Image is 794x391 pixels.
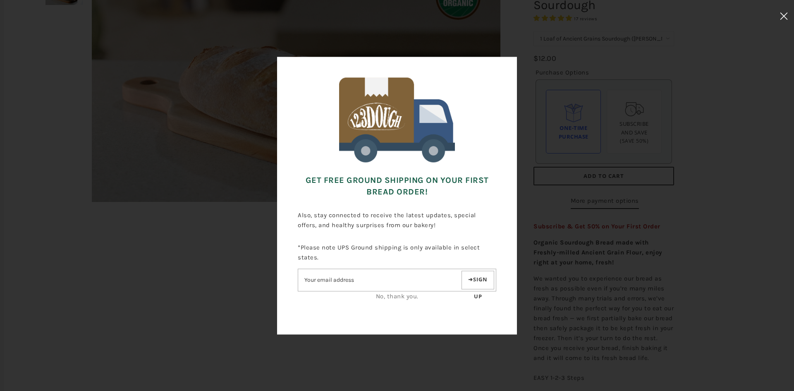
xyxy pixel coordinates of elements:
[298,204,496,236] p: Also, stay connected to receive the latest updates, special offers, and healthy surprises from ou...
[376,293,419,300] a: No, thank you.
[298,168,496,204] h3: Get FREE Ground Shipping on Your First Bread Order!
[462,271,494,289] button: Sign up
[298,236,496,307] div: *Please note UPS Ground shipping is only available in select states.
[339,77,455,162] img: 123Dough Bakery Free Shipping for First Time Customers
[298,273,460,287] input: Email address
